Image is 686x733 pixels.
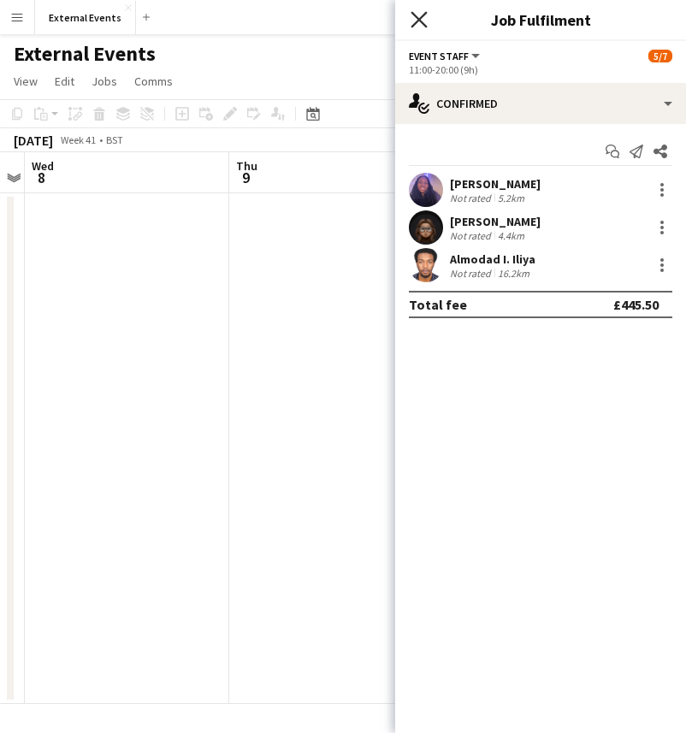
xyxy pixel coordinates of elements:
[395,83,686,124] div: Confirmed
[494,229,528,242] div: 4.4km
[409,296,467,313] div: Total fee
[14,74,38,89] span: View
[55,74,74,89] span: Edit
[32,158,54,174] span: Wed
[56,133,99,146] span: Week 41
[29,168,54,187] span: 8
[134,74,173,89] span: Comms
[450,229,494,242] div: Not rated
[409,50,469,62] span: Event staff
[648,50,672,62] span: 5/7
[48,70,81,92] a: Edit
[85,70,124,92] a: Jobs
[14,132,53,149] div: [DATE]
[409,50,482,62] button: Event staff
[7,70,44,92] a: View
[127,70,180,92] a: Comms
[409,63,672,76] div: 11:00-20:00 (9h)
[613,296,659,313] div: £445.50
[494,192,528,204] div: 5.2km
[236,158,257,174] span: Thu
[450,214,541,229] div: [PERSON_NAME]
[395,9,686,31] h3: Job Fulfilment
[106,133,123,146] div: BST
[234,168,257,187] span: 9
[14,41,156,67] h1: External Events
[450,251,535,267] div: Almodad I. Iliya
[450,176,541,192] div: [PERSON_NAME]
[450,192,494,204] div: Not rated
[92,74,117,89] span: Jobs
[35,1,136,34] button: External Events
[494,267,533,280] div: 16.2km
[450,267,494,280] div: Not rated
